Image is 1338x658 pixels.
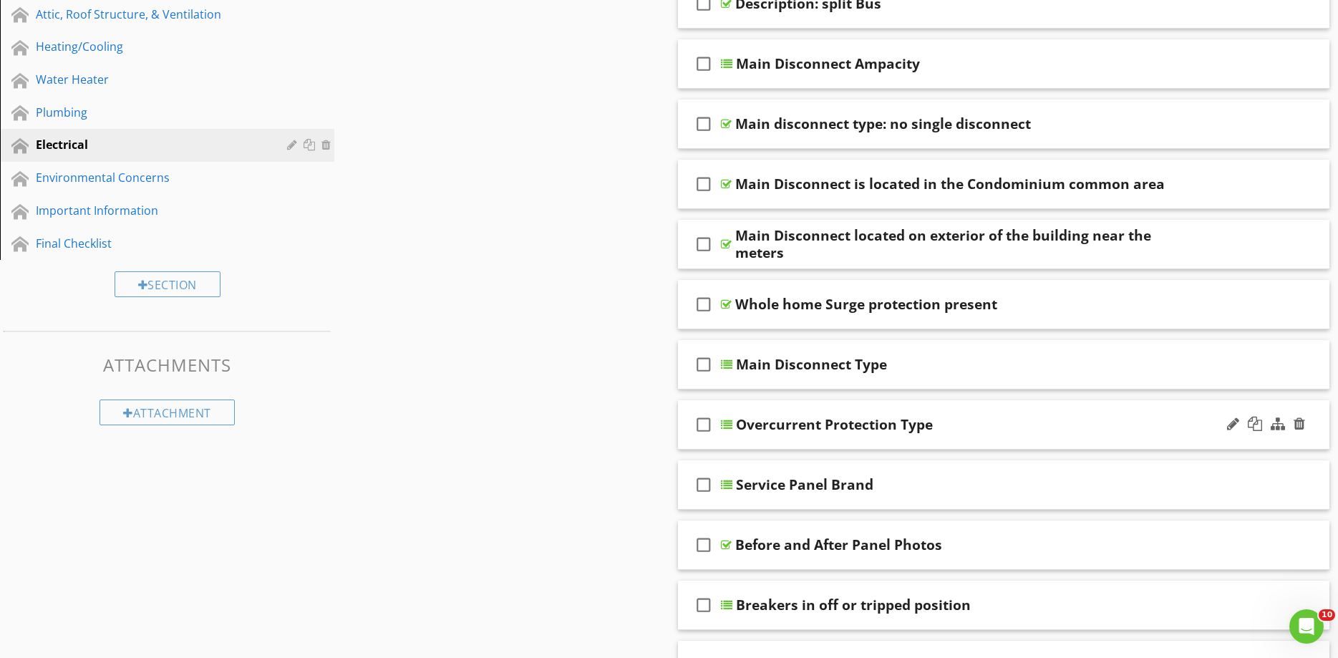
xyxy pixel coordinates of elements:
i: check_box_outline_blank [692,227,715,261]
div: Main Disconnect is located in the Condominium common area [735,175,1165,193]
span: 10 [1319,609,1335,621]
i: check_box_outline_blank [692,167,715,201]
div: Main Disconnect Type [736,356,887,373]
div: Heating/Cooling [36,38,266,55]
div: Service Panel Brand [736,476,873,493]
div: Overcurrent Protection Type [736,416,933,433]
i: check_box_outline_blank [692,107,715,141]
div: Attachment [100,400,235,425]
div: Main disconnect type: no single disconnect [735,115,1031,132]
div: Before and After Panel Photos [735,536,942,553]
div: Attic, Roof Structure, & Ventilation [36,6,266,23]
div: Important Information [36,202,266,219]
div: Main Disconnect located on exterior of the building near the meters [735,227,1203,261]
i: check_box_outline_blank [692,588,715,622]
div: Plumbing [36,104,266,121]
i: check_box_outline_blank [692,407,715,442]
div: Main Disconnect Ampacity [736,55,920,72]
div: Electrical [36,136,266,153]
div: Water Heater [36,71,266,88]
div: Environmental Concerns [36,169,266,186]
i: check_box_outline_blank [692,287,715,321]
i: check_box_outline_blank [692,468,715,502]
div: Breakers in off or tripped position [736,596,971,614]
div: Section [115,271,220,297]
i: check_box_outline_blank [692,47,715,81]
i: check_box_outline_blank [692,528,715,562]
i: check_box_outline_blank [692,347,715,382]
iframe: Intercom live chat [1289,609,1324,644]
div: Whole home Surge protection present [735,296,997,313]
div: Final Checklist [36,235,266,252]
